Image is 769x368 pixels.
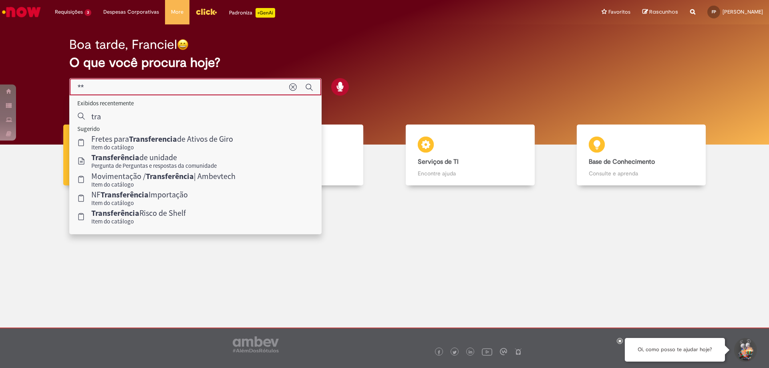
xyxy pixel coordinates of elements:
[69,56,700,70] h2: O que você procura hoje?
[103,8,159,16] span: Despesas Corporativas
[437,350,441,354] img: logo_footer_facebook.png
[418,158,459,166] b: Serviços de TI
[482,346,492,357] img: logo_footer_youtube.png
[195,6,217,18] img: click_logo_yellow_360x200.png
[177,39,189,50] img: happy-face.png
[608,8,630,16] span: Favoritos
[69,38,177,52] h2: Boa tarde, Franciel
[256,8,275,18] p: +GenAi
[384,125,556,186] a: Serviços de TI Encontre ajuda
[723,8,763,15] span: [PERSON_NAME]
[712,9,716,14] span: FP
[589,169,694,177] p: Consulte e aprenda
[85,9,91,16] span: 3
[589,158,655,166] b: Base de Conhecimento
[171,8,183,16] span: More
[229,8,275,18] div: Padroniza
[733,338,757,362] button: Iniciar Conversa de Suporte
[625,338,725,362] div: Oi, como posso te ajudar hoje?
[418,169,523,177] p: Encontre ajuda
[649,8,678,16] span: Rascunhos
[233,336,279,352] img: logo_footer_ambev_rotulo_gray.png
[515,348,522,355] img: logo_footer_naosei.png
[469,350,473,355] img: logo_footer_linkedin.png
[500,348,507,355] img: logo_footer_workplace.png
[642,8,678,16] a: Rascunhos
[42,125,213,186] a: Tirar dúvidas Tirar dúvidas com Lupi Assist e Gen Ai
[1,4,42,20] img: ServiceNow
[55,8,83,16] span: Requisições
[453,350,457,354] img: logo_footer_twitter.png
[556,125,727,186] a: Base de Conhecimento Consulte e aprenda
